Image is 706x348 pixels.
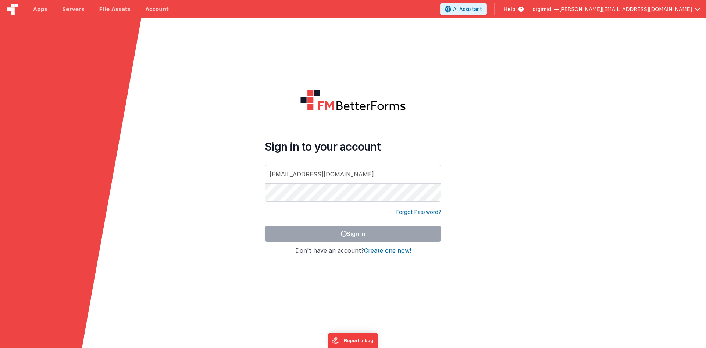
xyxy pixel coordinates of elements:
span: AI Assistant [453,6,482,13]
span: digimidi — [532,6,559,13]
span: [PERSON_NAME][EMAIL_ADDRESS][DOMAIN_NAME] [559,6,692,13]
h4: Sign in to your account [265,140,441,153]
h4: Don't have an account? [265,247,441,254]
span: Apps [33,6,47,13]
button: Create one now! [364,247,411,254]
input: Email Address [265,165,441,183]
span: Servers [62,6,84,13]
span: Help [504,6,516,13]
a: Forgot Password? [396,208,441,216]
button: AI Assistant [440,3,487,15]
iframe: Marker.io feedback button [328,333,378,348]
button: Sign In [265,226,441,242]
span: File Assets [99,6,131,13]
button: digimidi — [PERSON_NAME][EMAIL_ADDRESS][DOMAIN_NAME] [532,6,700,13]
